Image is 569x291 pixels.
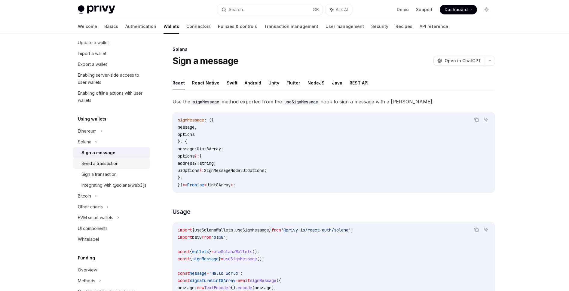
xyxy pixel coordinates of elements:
span: { [192,227,194,233]
span: import [178,227,192,233]
div: Solana [78,138,91,145]
span: ?: [194,153,199,159]
span: new [197,285,204,290]
a: Sign a message [73,147,150,158]
button: React Native [192,76,219,90]
span: signatureUint8Array [190,278,235,283]
a: Demo [397,7,409,13]
a: Basics [104,19,118,34]
a: Enabling offline actions with user wallets [73,88,150,106]
span: ( [252,285,255,290]
span: }: { [178,139,187,144]
span: address? [178,161,197,166]
span: > [231,182,233,188]
div: Enabling server-side access to user wallets [78,72,146,86]
div: Sign a transaction [81,171,117,178]
button: Copy the contents from the code block [473,116,480,124]
span: Use the method exported from the hook to sign a message with a [PERSON_NAME]. [173,97,495,106]
code: signMessage [190,99,222,105]
div: Enabling offline actions with user wallets [78,90,146,104]
span: import [178,234,192,240]
button: Java [332,76,342,90]
a: Import a wallet [73,48,150,59]
span: ⌘ K [313,7,319,12]
span: wallets [192,249,209,254]
span: ; [240,271,243,276]
span: = [235,278,238,283]
a: Authentication [125,19,156,34]
div: Ethereum [78,127,96,135]
span: 'Hello world' [209,271,240,276]
span: : ({ [204,117,214,123]
span: ; [233,182,235,188]
span: message: [178,146,197,152]
h5: Funding [78,254,95,262]
div: Send a transaction [81,160,118,167]
span: Dashboard [445,7,468,13]
span: ?: [199,168,204,173]
span: uiOptions [178,168,199,173]
span: signMessage [250,278,276,283]
button: Ask AI [482,116,490,124]
div: Other chains [78,203,103,210]
button: Android [245,76,261,90]
button: Unity [268,76,279,90]
button: Swift [227,76,237,90]
div: Integrating with @solana/web3.js [81,182,146,189]
a: Security [371,19,388,34]
a: Welcome [78,19,97,34]
div: Whitelabel [78,236,99,243]
code: useSignMessage [282,99,320,105]
a: UI components [73,223,150,234]
span: options [178,132,194,137]
span: const [178,278,190,283]
span: signMessage [178,117,204,123]
span: Uint8Array [197,146,221,152]
a: Export a wallet [73,59,150,70]
span: TextEncoder [204,285,231,290]
span: Uint8Array [206,182,231,188]
span: { [190,249,192,254]
button: Ask AI [326,4,352,15]
button: REST API [350,76,369,90]
div: Methods [78,277,95,284]
a: Sign a transaction [73,169,150,180]
button: React [173,76,185,90]
a: Policies & controls [218,19,257,34]
div: Solana [173,46,495,52]
span: ({ [276,278,281,283]
span: from [202,234,211,240]
button: Flutter [286,76,300,90]
span: bs58 [192,234,202,240]
span: from [271,227,281,233]
div: UI components [78,225,108,232]
a: Integrating with @solana/web3.js [73,180,150,191]
a: User management [326,19,364,34]
a: Dashboard [440,5,477,14]
span: < [204,182,206,188]
span: } [219,256,221,262]
span: , [194,124,197,130]
div: Export a wallet [78,61,107,68]
span: message [190,271,206,276]
span: ; [226,234,228,240]
img: light logo [78,5,115,14]
a: Wallets [164,19,179,34]
div: Sign a message [81,149,115,156]
span: const [178,271,190,276]
span: => [182,182,187,188]
span: (); [252,249,259,254]
span: = [221,256,223,262]
div: Import a wallet [78,50,106,57]
span: const [178,256,190,262]
span: }; [178,175,182,180]
span: signMessage [192,256,219,262]
span: } [209,249,211,254]
span: string [199,161,214,166]
button: Search...⌘K [217,4,323,15]
div: Search... [229,6,246,13]
span: message [178,124,194,130]
span: SignMessageModalUIOptions [204,168,264,173]
span: ), [271,285,276,290]
span: useSignMessage [235,227,269,233]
